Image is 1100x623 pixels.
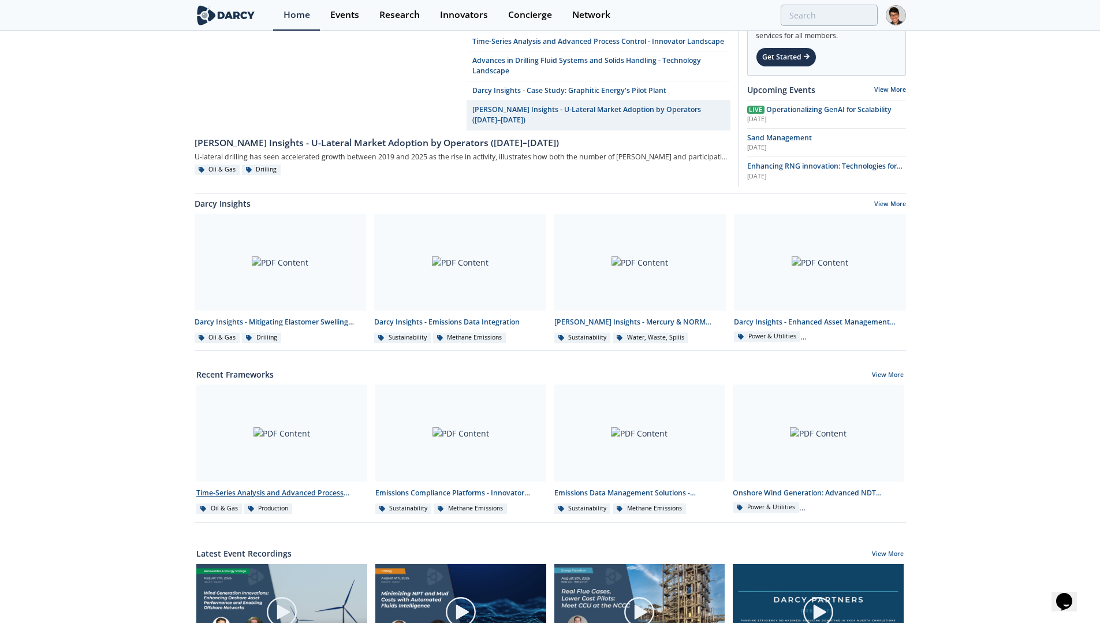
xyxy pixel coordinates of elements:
div: Network [572,10,610,20]
img: Profile [886,5,906,25]
div: Sustainability [554,333,611,343]
div: Research [379,10,420,20]
span: Sand Management [747,133,812,143]
a: View More [874,200,906,210]
a: PDF Content Time-Series Analysis and Advanced Process Control - Innovator Landscape Oil & Gas Pro... [192,385,371,514]
a: [PERSON_NAME] Insights - U-Lateral Market Adoption by Operators ([DATE]–[DATE]) [467,100,730,130]
a: Time-Series Analysis and Advanced Process Control - Innovator Landscape [467,32,730,51]
input: Advanced Search [781,5,878,26]
div: [DATE] [747,172,906,181]
div: [PERSON_NAME] Insights - Mercury & NORM Detection and [MEDICAL_DATA] [554,317,726,327]
div: [DATE] [747,143,906,152]
div: [PERSON_NAME] Insights - U-Lateral Market Adoption by Operators ([DATE]–[DATE]) [195,136,730,150]
div: Oil & Gas [196,503,242,514]
div: Methane Emissions [433,333,506,343]
div: Methane Emissions [434,503,507,514]
div: Oil & Gas [195,333,240,343]
a: PDF Content [PERSON_NAME] Insights - Mercury & NORM Detection and [MEDICAL_DATA] Sustainability W... [550,214,730,344]
div: Time-Series Analysis and Advanced Process Control - Innovator Landscape [196,488,367,498]
div: Darcy Insights - Emissions Data Integration [374,317,546,327]
a: PDF Content Darcy Insights - Emissions Data Integration Sustainability Methane Emissions [370,214,550,344]
div: U-lateral drilling has seen accelerated growth between 2019 and 2025 as the rise in activity, ill... [195,150,730,165]
div: [DATE] [747,115,906,124]
a: View More [874,85,906,94]
span: Operationalizing GenAI for Scalability [766,105,892,114]
div: Production [244,503,293,514]
div: Events [330,10,359,20]
a: PDF Content Emissions Data Management Solutions - Technology Landscape Sustainability Methane Emi... [550,385,729,514]
div: Drilling [242,165,281,175]
a: PDF Content Darcy Insights - Enhanced Asset Management (O&M) for Onshore Wind Farms Power & Utili... [730,214,910,344]
div: Concierge [508,10,552,20]
div: Home [284,10,310,20]
div: Methane Emissions [613,503,686,514]
iframe: chat widget [1051,577,1088,611]
a: PDF Content Darcy Insights - Mitigating Elastomer Swelling Issue in Downhole Drilling Mud Motors ... [191,214,371,344]
a: Recent Frameworks [196,368,274,380]
a: Enhancing RNG innovation: Technologies for Sustainable Energy [DATE] [747,161,906,181]
a: Advances in Drilling Fluid Systems and Solids Handling - Technology Landscape [467,51,730,81]
div: Sustainability [554,503,611,514]
div: Sustainability [374,333,431,343]
div: Darcy Insights - Enhanced Asset Management (O&M) for Onshore Wind Farms [734,317,906,327]
div: Emissions Data Management Solutions - Technology Landscape [554,488,725,498]
a: View More [872,550,904,560]
div: Power & Utilities [734,331,800,342]
div: Darcy Insights - Mitigating Elastomer Swelling Issue in Downhole Drilling Mud Motors [195,317,367,327]
a: Darcy Insights - Case Study: Graphitic Energy's Pilot Plant [467,81,730,100]
div: Sustainability [375,503,432,514]
a: Latest Event Recordings [196,547,292,559]
span: Live [747,106,765,114]
a: Darcy Insights [195,197,251,210]
div: Water, Waste, Spills [613,333,688,343]
div: Power & Utilities [733,502,799,513]
a: PDF Content Emissions Compliance Platforms - Innovator Comparison Sustainability Methane Emissions [371,385,550,514]
div: Innovators [440,10,488,20]
a: PDF Content Onshore Wind Generation: Advanced NDT Inspections - Innovator Landscape Power & Utili... [729,385,908,514]
div: Onshore Wind Generation: Advanced NDT Inspections - Innovator Landscape [733,488,904,498]
a: [PERSON_NAME] Insights - U-Lateral Market Adoption by Operators ([DATE]–[DATE]) [195,130,730,150]
a: Upcoming Events [747,84,815,96]
div: Get Started [756,47,816,67]
div: Drilling [242,333,281,343]
span: Enhancing RNG innovation: Technologies for Sustainable Energy [747,161,903,181]
a: Live Operationalizing GenAI for Scalability [DATE] [747,105,906,124]
div: Emissions Compliance Platforms - Innovator Comparison [375,488,546,498]
a: View More [872,371,904,381]
a: Sand Management [DATE] [747,133,906,152]
div: Oil & Gas [195,165,240,175]
img: logo-wide.svg [195,5,258,25]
